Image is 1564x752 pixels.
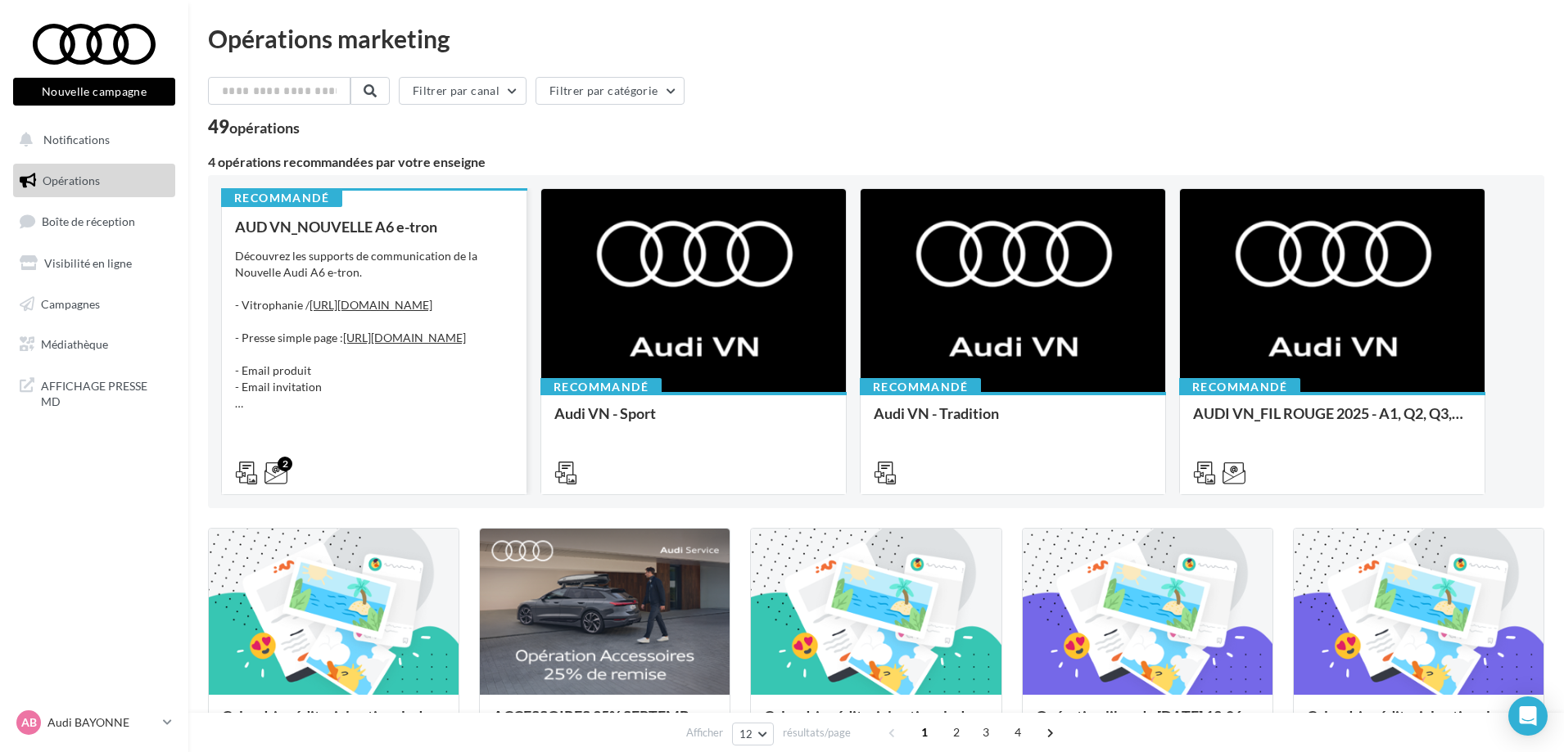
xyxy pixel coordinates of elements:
a: Opérations [10,164,179,198]
button: Nouvelle campagne [13,78,175,106]
button: Filtrer par canal [399,77,527,105]
div: Audi VN - Sport [554,405,833,438]
span: Boîte de réception [42,214,135,228]
span: Notifications [43,133,110,146]
a: [URL][DOMAIN_NAME] [310,298,432,312]
a: Médiathèque [10,327,179,362]
div: Recommandé [860,378,981,396]
span: 3 [973,719,999,745]
div: Recommandé [540,378,662,396]
div: Calendrier éditorial national : du 02.09 au 09.09 [764,708,988,741]
div: Opérations marketing [208,26,1544,51]
span: 1 [911,719,938,745]
span: Opérations [43,173,100,187]
button: Filtrer par catégorie [536,77,685,105]
button: 12 [732,723,774,745]
div: Open Intercom Messenger [1508,696,1548,736]
div: Découvrez les supports de communication de la Nouvelle Audi A6 e-tron. - Vitrophanie / - Presse s... [235,248,513,412]
div: Calendrier éditorial national : semaine du 25.08 au 31.08 [1307,708,1530,741]
span: AFFICHAGE PRESSE MD [41,375,169,410]
div: 49 [208,118,300,136]
div: ACCESSOIRES 25% SEPTEMBRE - AUDI SERVICE [493,708,716,741]
span: Afficher [686,725,723,741]
div: Recommandé [1179,378,1300,396]
a: Visibilité en ligne [10,246,179,281]
div: Calendrier éditorial national : du 02.09 au 09.09 [222,708,445,741]
a: Campagnes [10,287,179,322]
span: 4 [1005,719,1031,745]
span: 12 [739,727,753,741]
a: AFFICHAGE PRESSE MD [10,368,179,417]
span: résultats/page [783,725,851,741]
div: AUD VN_NOUVELLE A6 e-tron [235,218,513,235]
a: Boîte de réception [10,204,179,239]
div: 4 opérations recommandées par votre enseigne [208,155,1544,169]
button: Notifications [10,123,172,157]
div: 2 [278,457,292,471]
span: Visibilité en ligne [44,256,132,270]
div: Audi VN - Tradition [874,405,1152,438]
div: Recommandé [221,189,342,207]
span: 2 [943,719,970,745]
div: AUDI VN_FIL ROUGE 2025 - A1, Q2, Q3, Q5 et Q4 e-tron [1193,405,1471,438]
p: Audi BAYONNE [47,714,156,731]
a: [URL][DOMAIN_NAME] [343,331,466,344]
div: Opération libre du [DATE] 12:06 [1036,708,1259,741]
span: Campagnes [41,296,100,310]
span: Médiathèque [41,337,108,351]
a: AB Audi BAYONNE [13,707,175,738]
div: opérations [229,120,300,135]
span: AB [21,714,37,731]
